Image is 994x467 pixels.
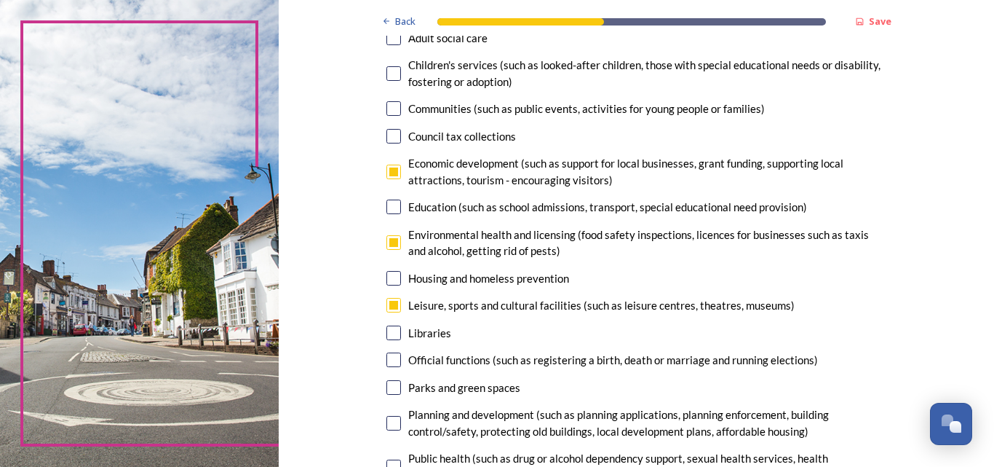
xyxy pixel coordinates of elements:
[395,15,416,28] span: Back
[408,297,795,314] div: Leisure, sports and cultural facilities (such as leisure centres, theatres, museums)
[408,101,765,117] div: Communities (such as public events, activities for young people or families)
[408,270,569,287] div: Housing and homeless prevention
[408,155,887,188] div: Economic development (such as support for local businesses, grant funding, supporting local attra...
[408,30,488,47] div: Adult social care
[408,57,887,90] div: Children's services (such as looked-after children, those with special educational needs or disab...
[869,15,891,28] strong: Save
[408,199,807,216] div: Education (such as school admissions, transport, special educational need provision)
[930,403,972,445] button: Open Chat
[408,325,451,342] div: Libraries
[408,407,887,439] div: Planning and development (such as planning applications, planning enforcement, building control/s...
[408,380,520,396] div: Parks and green spaces
[408,128,516,145] div: Council tax collections
[408,352,818,369] div: Official functions (such as registering a birth, death or marriage and running elections)
[408,227,887,259] div: Environmental health and licensing (food safety inspections, licences for businesses such as taxi...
